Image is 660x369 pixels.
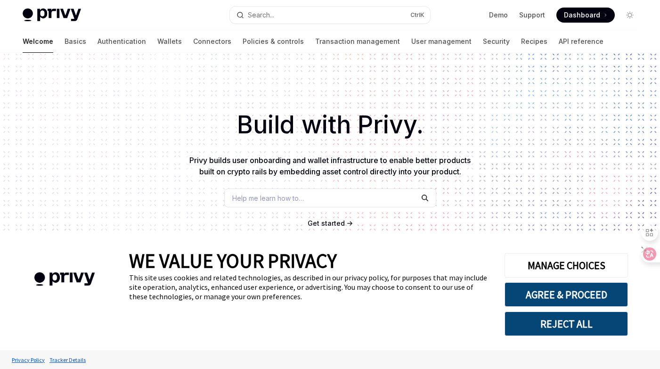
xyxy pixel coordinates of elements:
[564,10,600,20] span: Dashboard
[559,30,603,53] a: API reference
[308,219,345,227] span: Get started
[15,107,645,143] h1: Build with Privy.
[489,10,508,20] a: Demo
[157,30,182,53] a: Wallets
[243,30,304,53] a: Policies & controls
[98,30,146,53] a: Authentication
[521,30,547,53] a: Recipes
[230,7,430,24] button: Search...CtrlK
[23,8,81,22] img: light logo
[193,30,231,53] a: Connectors
[9,352,47,368] a: Privacy Policy
[622,8,637,23] button: Toggle dark mode
[47,352,88,368] a: Tracker Details
[232,193,304,203] span: Help me learn how to…
[635,240,654,259] a: close banner
[483,30,510,53] a: Security
[308,219,345,228] a: Get started
[505,312,628,336] button: REJECT ALL
[519,10,545,20] a: Support
[505,282,628,307] button: AGREE & PROCEED
[315,30,400,53] a: Transaction management
[65,30,86,53] a: Basics
[248,9,274,21] div: Search...
[505,253,628,278] button: MANAGE CHOICES
[23,30,53,53] a: Welcome
[411,30,472,53] a: User management
[14,259,115,300] img: company logo
[556,8,615,23] a: Dashboard
[189,156,471,176] span: Privy builds user onboarding and wallet infrastructure to enable better products built on crypto ...
[129,273,490,301] div: This site uses cookies and related technologies, as described in our privacy policy, for purposes...
[129,248,337,273] span: WE VALUE YOUR PRIVACY
[410,11,424,19] span: Ctrl K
